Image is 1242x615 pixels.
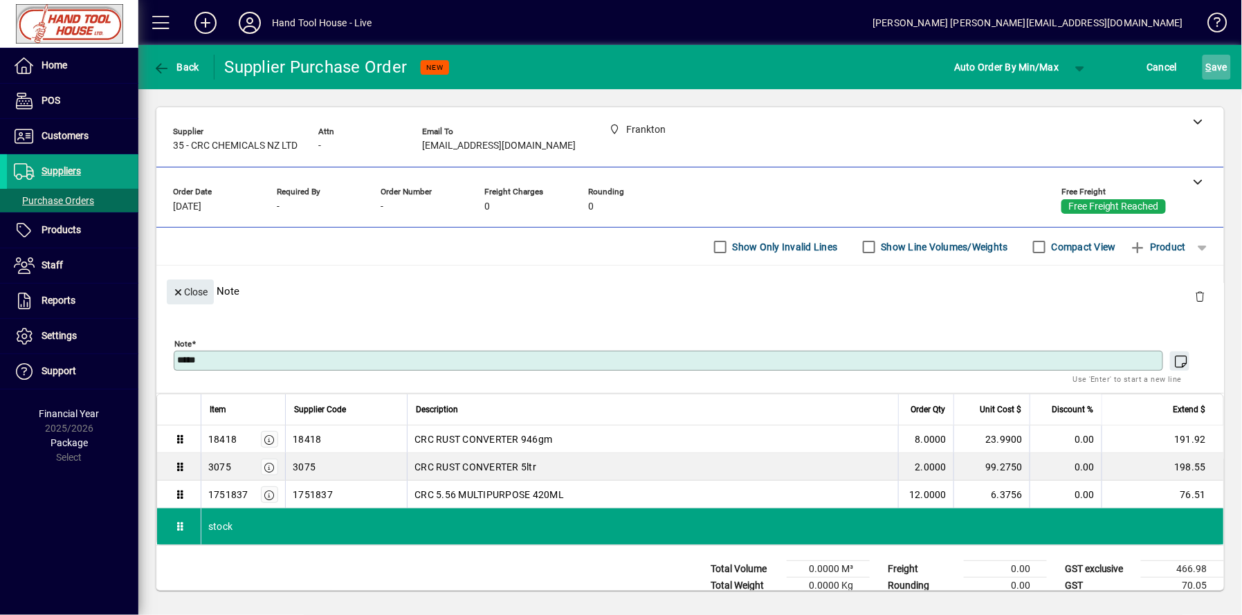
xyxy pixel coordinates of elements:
[1102,481,1223,508] td: 76.51
[210,402,226,417] span: Item
[7,284,138,318] a: Reports
[225,56,408,78] div: Supplier Purchase Order
[1144,55,1181,80] button: Cancel
[7,84,138,118] a: POS
[953,453,1030,481] td: 99.2750
[1130,236,1186,258] span: Product
[173,140,298,152] span: 35 - CRC CHEMICALS NZ LTD
[964,561,1047,578] td: 0.00
[7,354,138,389] a: Support
[51,437,88,448] span: Package
[42,224,81,235] span: Products
[228,10,272,35] button: Profile
[898,453,953,481] td: 2.0000
[980,402,1021,417] span: Unit Cost $
[183,10,228,35] button: Add
[208,432,237,446] div: 18418
[1102,425,1223,453] td: 191.92
[138,55,214,80] app-page-header-button: Back
[881,561,964,578] td: Freight
[42,59,67,71] span: Home
[1147,56,1178,78] span: Cancel
[964,578,1047,594] td: 0.00
[911,402,945,417] span: Order Qty
[172,281,208,304] span: Close
[873,12,1183,34] div: [PERSON_NAME] [PERSON_NAME][EMAIL_ADDRESS][DOMAIN_NAME]
[730,240,838,254] label: Show Only Invalid Lines
[1206,56,1227,78] span: ave
[285,453,407,481] td: 3075
[14,195,94,206] span: Purchase Orders
[787,561,870,578] td: 0.0000 M³
[42,295,75,306] span: Reports
[1068,201,1159,212] span: Free Freight Reached
[7,119,138,154] a: Customers
[294,402,346,417] span: Supplier Code
[1203,55,1231,80] button: Save
[414,488,564,502] span: CRC 5.56 MULTIPURPOSE 420ML
[588,201,594,212] span: 0
[1030,425,1102,453] td: 0.00
[414,432,552,446] span: CRC RUST CONVERTER 946gm
[1058,578,1141,594] td: GST
[381,201,383,212] span: -
[42,330,77,341] span: Settings
[163,285,217,297] app-page-header-button: Close
[898,425,953,453] td: 8.0000
[414,460,536,474] span: CRC RUST CONVERTER 5ltr
[174,339,192,349] mat-label: Note
[318,140,321,152] span: -
[422,140,576,152] span: [EMAIL_ADDRESS][DOMAIN_NAME]
[947,55,1066,80] button: Auto Order By Min/Max
[1173,402,1206,417] span: Extend $
[153,62,199,73] span: Back
[879,240,1008,254] label: Show Line Volumes/Weights
[416,402,458,417] span: Description
[1030,481,1102,508] td: 0.00
[704,561,787,578] td: Total Volume
[149,55,203,80] button: Back
[208,488,248,502] div: 1751837
[277,201,280,212] span: -
[1184,290,1217,302] app-page-header-button: Delete
[167,279,214,304] button: Close
[42,165,81,176] span: Suppliers
[285,481,407,508] td: 1751837
[7,213,138,248] a: Products
[1073,371,1182,387] mat-hint: Use 'Enter' to start a new line
[1052,402,1093,417] span: Discount %
[201,508,1223,544] div: stock
[954,56,1059,78] span: Auto Order By Min/Max
[7,189,138,212] a: Purchase Orders
[1206,62,1212,73] span: S
[1141,561,1224,578] td: 466.98
[1184,279,1217,313] button: Delete
[1141,578,1224,594] td: 70.05
[704,578,787,594] td: Total Weight
[208,460,231,474] div: 3075
[42,130,89,141] span: Customers
[39,408,100,419] span: Financial Year
[953,425,1030,453] td: 23.9900
[173,201,201,212] span: [DATE]
[1102,453,1223,481] td: 198.55
[285,425,407,453] td: 18418
[426,63,444,72] span: NEW
[881,578,964,594] td: Rounding
[1058,561,1141,578] td: GST exclusive
[1123,235,1193,259] button: Product
[7,248,138,283] a: Staff
[484,201,490,212] span: 0
[953,481,1030,508] td: 6.3756
[787,578,870,594] td: 0.0000 Kg
[1197,3,1225,48] a: Knowledge Base
[898,481,953,508] td: 12.0000
[7,319,138,354] a: Settings
[42,95,60,106] span: POS
[1030,453,1102,481] td: 0.00
[272,12,372,34] div: Hand Tool House - Live
[7,48,138,83] a: Home
[42,365,76,376] span: Support
[1049,240,1116,254] label: Compact View
[42,259,63,270] span: Staff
